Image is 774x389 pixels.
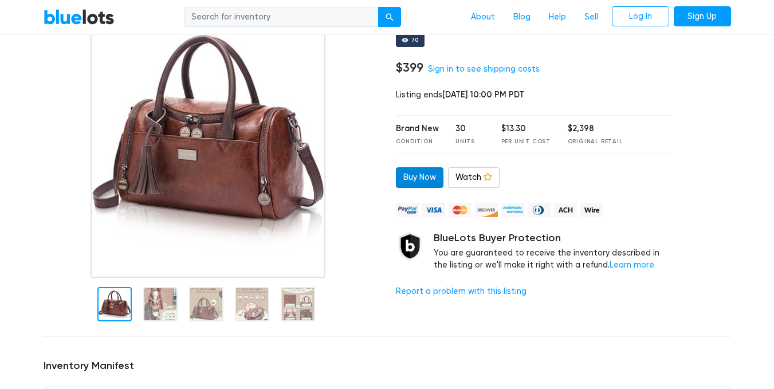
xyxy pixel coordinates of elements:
img: paypal_credit-80455e56f6e1299e8d57f40c0dcee7b8cd4ae79b9eccbfc37e2480457ba36de9.png [396,203,419,217]
a: Watch [448,167,500,188]
input: Search for inventory [184,7,379,27]
img: american_express-ae2a9f97a040b4b41f6397f7637041a5861d5f99d0716c09922aba4e24c8547d.png [501,203,524,217]
a: Learn more [610,260,654,270]
div: Original Retail [568,137,623,146]
img: visa-79caf175f036a155110d1892330093d4c38f53c55c9ec9e2c3a54a56571784bb.png [422,203,445,217]
div: $13.30 [501,123,551,135]
a: Sell [575,6,607,28]
h4: $399 [396,60,423,75]
div: Per Unit Cost [501,137,551,146]
div: Listing ends [396,89,673,101]
a: Report a problem with this listing [396,286,527,296]
div: Condition [396,137,439,146]
img: discover-82be18ecfda2d062aad2762c1ca80e2d36a4073d45c9e0ffae68cd515fbd3d32.png [475,203,498,217]
img: wire-908396882fe19aaaffefbd8e17b12f2f29708bd78693273c0e28e3a24408487f.png [580,203,603,217]
div: Brand New [396,123,439,135]
a: BlueLots [44,9,115,25]
div: $2,398 [568,123,623,135]
span: [DATE] 10:00 PM PDT [442,89,524,100]
h5: Inventory Manifest [44,360,731,372]
a: About [462,6,504,28]
a: Help [540,6,575,28]
img: diners_club-c48f30131b33b1bb0e5d0e2dbd43a8bea4cb12cb2961413e2f4250e06c020426.png [528,203,551,217]
div: You are guaranteed to receive the inventory described in the listing or we'll make it right with ... [434,232,673,272]
div: 70 [411,37,419,43]
img: ach-b7992fed28a4f97f893c574229be66187b9afb3f1a8d16a4691d3d3140a8ab00.png [554,203,577,217]
a: Sign in to see shipping costs [428,64,540,74]
a: Buy Now [396,167,443,188]
a: Blog [504,6,540,28]
a: Sign Up [674,6,731,27]
div: Units [455,137,484,146]
img: mastercard-42073d1d8d11d6635de4c079ffdb20a4f30a903dc55d1612383a1b395dd17f39.png [449,203,472,217]
h5: BlueLots Buyer Protection [434,232,673,245]
a: Log In [612,6,669,27]
div: 30 [455,123,484,135]
img: buyer_protection_shield-3b65640a83011c7d3ede35a8e5a80bfdfaa6a97447f0071c1475b91a4b0b3d01.png [396,232,425,261]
